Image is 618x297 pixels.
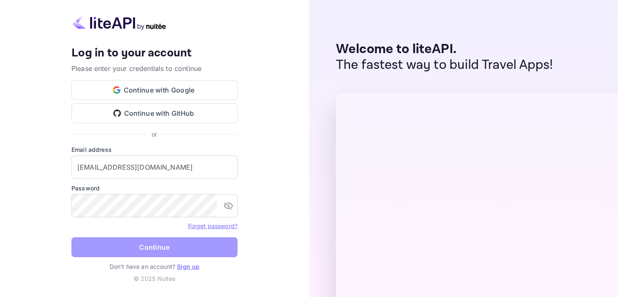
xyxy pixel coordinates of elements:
p: Please enter your credentials to continue [71,63,238,73]
p: Don't have an account? [71,262,238,271]
button: Continue with Google [71,80,238,100]
a: Forget password? [188,222,238,230]
label: Password [71,184,238,192]
p: or [152,130,157,139]
a: Sign up [177,263,199,270]
img: liteapi [71,14,167,30]
button: Continue [71,237,238,257]
button: toggle password visibility [220,197,237,214]
p: Welcome to liteAPI. [336,41,553,57]
button: Continue with GitHub [71,103,238,123]
input: Enter your email address [71,156,238,179]
a: Forget password? [188,222,238,229]
h4: Log in to your account [71,46,238,61]
label: Email address [71,145,238,154]
p: © 2025 Nuitee [71,274,238,283]
p: The fastest way to build Travel Apps! [336,57,553,73]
